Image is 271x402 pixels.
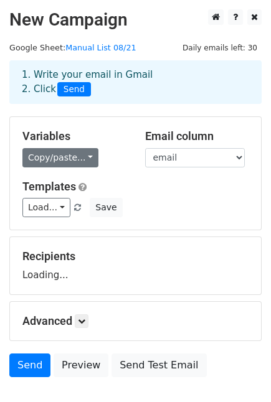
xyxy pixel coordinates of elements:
[57,82,91,97] span: Send
[112,353,206,377] a: Send Test Email
[65,43,136,52] a: Manual List 08/21
[12,68,259,96] div: 1. Write your email in Gmail 2. Click
[22,250,249,282] div: Loading...
[9,43,136,52] small: Google Sheet:
[9,9,262,30] h2: New Campaign
[22,198,70,217] a: Load...
[209,342,271,402] iframe: Chat Widget
[22,250,249,263] h5: Recipients
[90,198,122,217] button: Save
[22,148,98,167] a: Copy/paste...
[145,129,249,143] h5: Email column
[22,314,249,328] h5: Advanced
[22,129,126,143] h5: Variables
[9,353,50,377] a: Send
[178,41,262,55] span: Daily emails left: 30
[178,43,262,52] a: Daily emails left: 30
[54,353,108,377] a: Preview
[22,180,76,193] a: Templates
